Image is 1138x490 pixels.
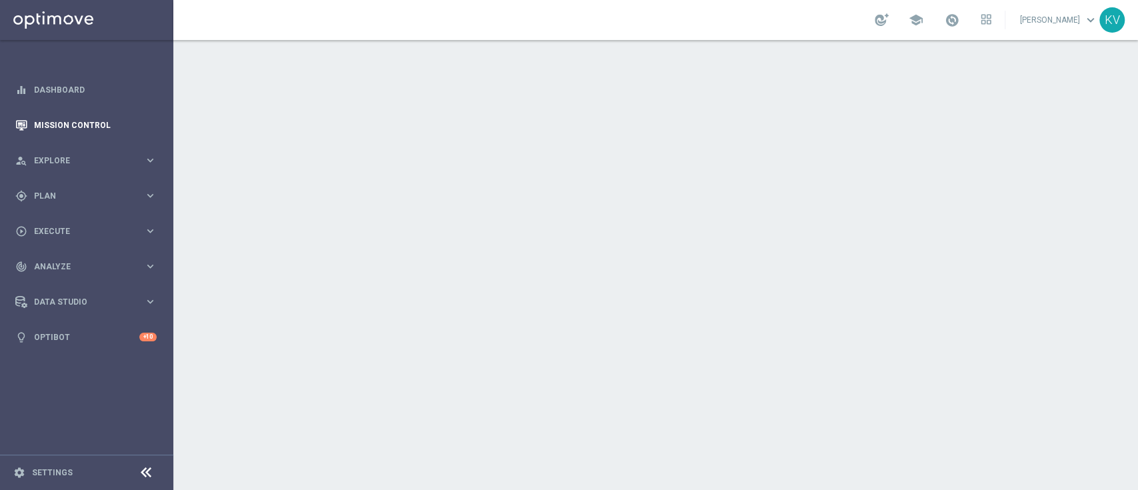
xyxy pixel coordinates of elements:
[15,296,144,308] div: Data Studio
[34,107,157,143] a: Mission Control
[15,191,157,201] button: gps_fixed Plan keyboard_arrow_right
[144,260,157,273] i: keyboard_arrow_right
[15,107,157,143] div: Mission Control
[15,155,27,167] i: person_search
[15,226,157,237] button: play_circle_outline Execute keyboard_arrow_right
[15,332,157,343] button: lightbulb Optibot +10
[34,192,144,200] span: Plan
[15,297,157,307] button: Data Studio keyboard_arrow_right
[144,189,157,202] i: keyboard_arrow_right
[15,84,27,96] i: equalizer
[34,298,144,306] span: Data Studio
[144,225,157,237] i: keyboard_arrow_right
[32,469,73,477] a: Settings
[34,157,144,165] span: Explore
[1099,7,1125,33] div: KV
[15,261,144,273] div: Analyze
[15,120,157,131] button: Mission Control
[15,155,157,166] button: person_search Explore keyboard_arrow_right
[144,295,157,308] i: keyboard_arrow_right
[1083,13,1098,27] span: keyboard_arrow_down
[15,155,144,167] div: Explore
[15,319,157,355] div: Optibot
[15,72,157,107] div: Dashboard
[15,225,27,237] i: play_circle_outline
[34,227,144,235] span: Execute
[15,261,27,273] i: track_changes
[909,13,923,27] span: school
[15,225,144,237] div: Execute
[15,190,144,202] div: Plan
[144,154,157,167] i: keyboard_arrow_right
[13,467,25,479] i: settings
[139,333,157,341] div: +10
[34,319,139,355] a: Optibot
[15,190,27,202] i: gps_fixed
[15,261,157,272] button: track_changes Analyze keyboard_arrow_right
[15,85,157,95] button: equalizer Dashboard
[15,331,27,343] i: lightbulb
[34,72,157,107] a: Dashboard
[1019,10,1099,30] a: [PERSON_NAME]keyboard_arrow_down
[34,263,144,271] span: Analyze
